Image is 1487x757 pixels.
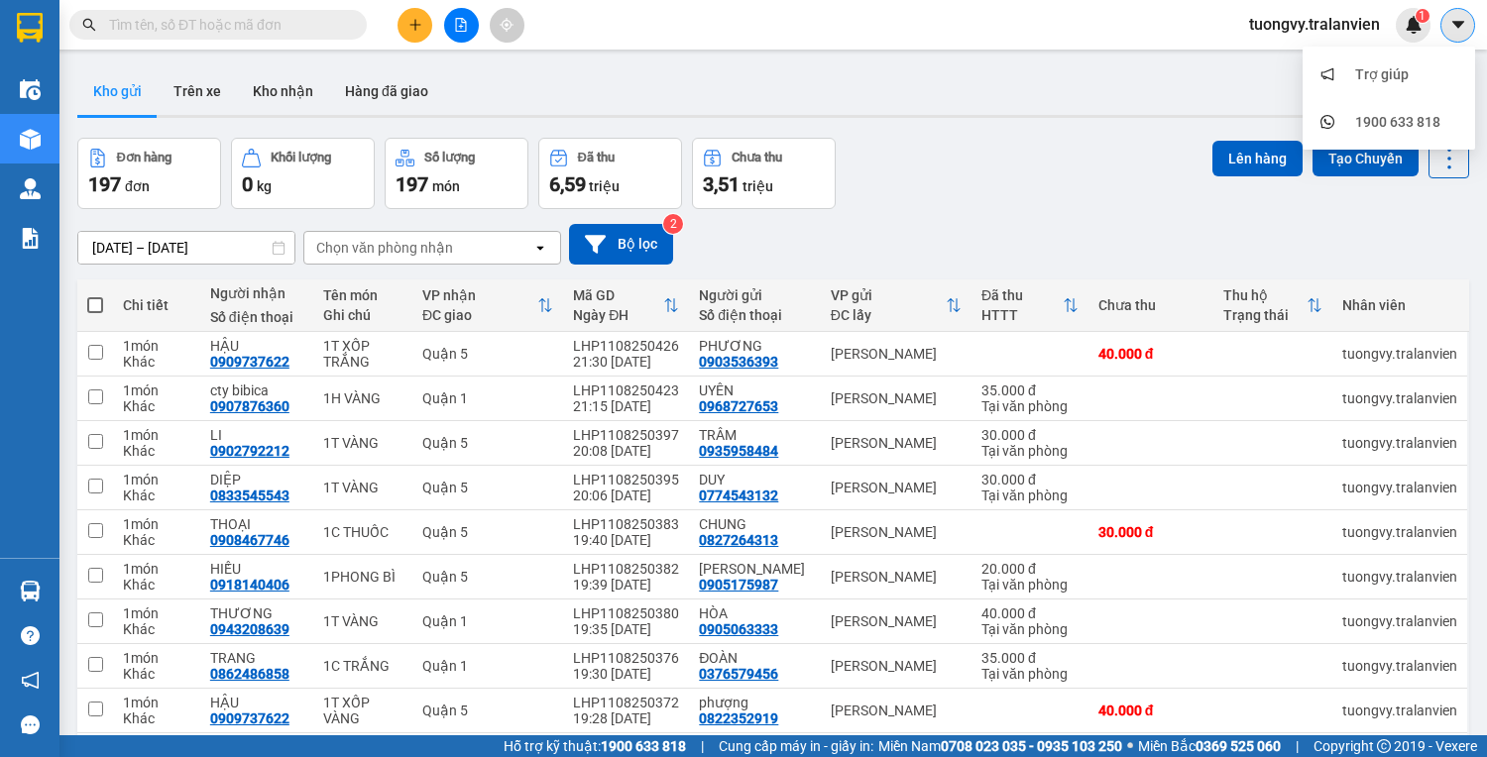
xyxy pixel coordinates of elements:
[21,626,40,645] span: question-circle
[109,14,343,36] input: Tìm tên, số ĐT hoặc mã đơn
[699,666,778,682] div: 0376579456
[210,285,303,301] div: Người nhận
[422,703,553,718] div: Quận 5
[422,524,553,540] div: Quận 5
[573,487,679,503] div: 20:06 [DATE]
[1098,524,1203,540] div: 30.000 đ
[981,621,1079,637] div: Tại văn phòng
[1212,141,1303,176] button: Lên hàng
[981,398,1079,414] div: Tại văn phòng
[123,666,190,682] div: Khác
[412,279,563,332] th: Toggle SortBy
[549,172,586,196] span: 6,59
[831,346,962,362] div: [PERSON_NAME]
[323,569,402,585] div: 1PHONG BÌ
[699,443,778,459] div: 0935958484
[1342,524,1457,540] div: tuongvy.tralanvien
[699,472,810,487] div: DUY
[398,8,432,43] button: plus
[1098,297,1203,313] div: Chưa thu
[422,435,553,451] div: Quận 5
[125,178,150,194] span: đơn
[831,524,962,540] div: [PERSON_NAME]
[210,338,303,354] div: HẬU
[323,695,402,726] div: 1T XỐP VÀNG
[831,435,962,451] div: [PERSON_NAME]
[573,354,679,370] div: 21:30 [DATE]
[123,338,190,354] div: 1 món
[158,67,237,115] button: Trên xe
[271,151,331,164] div: Khối lượng
[210,605,303,621] div: THƯƠNG
[1416,9,1430,23] sup: 1
[1405,16,1423,34] img: icon-new-feature
[123,650,190,666] div: 1 món
[732,151,782,164] div: Chưa thu
[1342,390,1457,406] div: tuongvy.tralanvien
[323,524,402,540] div: 1C THUỐC
[17,13,43,43] img: logo-vxr
[123,487,190,503] div: Khác
[981,287,1063,303] div: Đã thu
[21,671,40,690] span: notification
[573,650,679,666] div: LHP1108250376
[1440,8,1475,43] button: caret-down
[573,561,679,577] div: LHP1108250382
[20,79,41,100] img: warehouse-icon
[422,658,553,674] div: Quận 1
[123,398,190,414] div: Khác
[210,443,289,459] div: 0902792212
[831,703,962,718] div: [PERSON_NAME]
[210,472,303,487] div: DIỆP
[323,658,402,674] div: 1C TRẮNG
[578,151,615,164] div: Đã thu
[981,650,1079,666] div: 35.000 đ
[123,443,190,459] div: Khác
[941,738,1122,754] strong: 0708 023 035 - 0935 103 250
[699,695,810,710] div: phượng
[821,279,972,332] th: Toggle SortBy
[237,67,329,115] button: Kho nhận
[210,354,289,370] div: 0909737622
[1342,297,1457,313] div: Nhân viên
[981,487,1079,503] div: Tại văn phòng
[385,138,528,209] button: Số lượng197món
[122,29,196,225] b: Trà Lan Viên - Gửi khách hàng
[20,228,41,249] img: solution-icon
[699,487,778,503] div: 0774543132
[878,735,1122,757] span: Miền Nam
[210,516,303,532] div: THOẠI
[77,138,221,209] button: Đơn hàng197đơn
[1127,742,1133,750] span: ⚪️
[699,650,810,666] div: ĐOÀN
[454,18,468,32] span: file-add
[422,287,537,303] div: VP nhận
[831,613,962,629] div: [PERSON_NAME]
[323,390,402,406] div: 1H VÀNG
[573,338,679,354] div: LHP1108250426
[831,480,962,495] div: [PERSON_NAME]
[422,569,553,585] div: Quận 5
[981,577,1079,593] div: Tại văn phòng
[123,561,190,577] div: 1 món
[569,224,673,265] button: Bộ lọc
[408,18,422,32] span: plus
[1342,435,1457,451] div: tuongvy.tralanvien
[699,516,810,532] div: CHUNG
[210,621,289,637] div: 0943208639
[123,516,190,532] div: 1 món
[573,532,679,548] div: 19:40 [DATE]
[123,427,190,443] div: 1 món
[701,735,704,757] span: |
[981,443,1079,459] div: Tại văn phòng
[831,569,962,585] div: [PERSON_NAME]
[573,605,679,621] div: LHP1108250380
[500,18,514,32] span: aim
[699,605,810,621] div: HÒA
[167,75,273,91] b: [DOMAIN_NAME]
[210,382,303,398] div: cty bibica
[663,214,683,234] sup: 2
[88,172,121,196] span: 197
[323,307,402,323] div: Ghi chú
[210,561,303,577] div: HIẾU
